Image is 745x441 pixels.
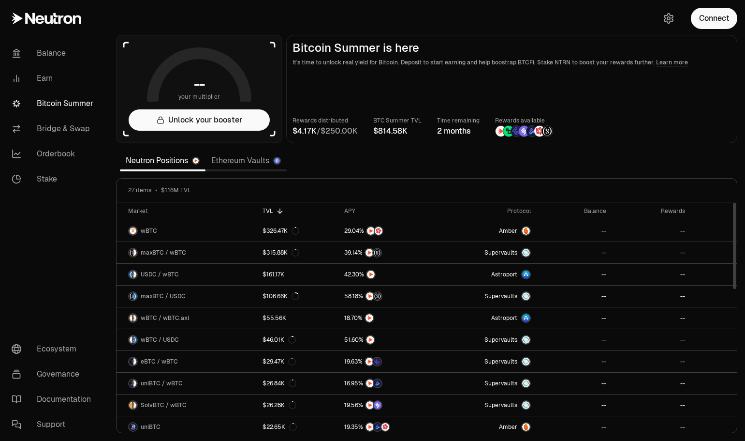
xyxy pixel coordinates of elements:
[205,151,287,170] a: Ethereum Vaults
[438,395,537,416] a: SupervaultsSupervaults
[338,329,438,350] a: NTRN
[438,416,537,438] a: AmberAmber
[257,351,338,372] a: $29.47K
[511,126,522,137] img: EtherFi Points
[292,58,731,67] p: It's time to unlock real yield for Bitcoin. Deposit to start earning and help boostrap BTCFi. Sta...
[612,220,691,242] a: --
[534,126,545,137] img: Mars Fragments
[496,126,506,137] img: NTRN
[522,336,530,344] img: Supervaults
[338,264,438,285] a: NTRN
[519,126,529,137] img: Solv Points
[141,271,179,278] span: USDC / wBTC
[141,249,186,257] span: maxBTC / wBTC
[366,292,374,300] img: NTRN
[522,401,530,409] img: Supervaults
[365,314,373,322] img: NTRN
[375,227,382,235] img: Mars Fragments
[129,358,132,365] img: eBTC Logo
[133,336,137,344] img: USDC Logo
[120,151,205,170] a: Neutron Positions
[4,41,104,66] a: Balance
[129,249,132,257] img: maxBTC Logo
[4,362,104,387] a: Governance
[4,336,104,362] a: Ecosystem
[257,307,338,329] a: $55.56K
[495,116,553,125] p: Rewards available
[537,329,612,350] a: --
[522,292,530,300] img: Supervaults
[133,249,137,257] img: wBTC Logo
[4,387,104,412] a: Documentation
[438,373,537,394] a: SupervaultsSupervaults
[522,227,530,235] img: Amber
[338,286,438,307] a: NTRNStructured Points
[381,423,389,431] img: Mars Fragments
[537,264,612,285] a: --
[141,314,189,322] span: wBTC / wBTC.axl
[691,8,737,29] button: Connect
[344,335,433,345] button: NTRN
[129,314,132,322] img: wBTC Logo
[344,400,433,410] button: NTRNSolv Points
[365,358,373,365] img: NTRN
[484,401,517,409] span: Supervaults
[537,395,612,416] a: --
[4,167,104,192] a: Stake
[438,329,537,350] a: SupervaultsSupervaults
[344,313,433,323] button: NTRN
[133,401,137,409] img: wBTC Logo
[263,380,296,387] div: $26.84K
[141,336,179,344] span: wBTC / USDC
[522,358,530,365] img: Supervaults
[161,186,191,194] span: $1.16M TVL
[344,291,433,301] button: NTRNStructured Points
[263,314,286,322] div: $55.56K
[612,242,691,263] a: --
[141,358,178,365] span: eBTC / wBTC
[374,292,381,300] img: Structured Points
[257,242,338,263] a: $315.88K
[374,401,381,409] img: Solv Points
[444,207,531,215] div: Protocol
[292,125,358,137] div: /
[263,271,284,278] div: $161.17K
[257,220,338,242] a: $326.47K
[263,358,296,365] div: $29.47K
[366,401,374,409] img: NTRN
[438,264,537,285] a: Astroport
[263,292,299,300] div: $106.66K
[612,329,691,350] a: --
[263,401,296,409] div: $26.28K
[128,186,151,194] span: 27 items
[366,380,374,387] img: NTRN
[141,292,186,300] span: maxBTC / USDC
[344,270,433,279] button: NTRN
[117,307,257,329] a: wBTC LogowBTC.axl LogowBTC / wBTC.axl
[141,227,157,235] span: wBTC
[484,336,517,344] span: Supervaults
[373,358,381,365] img: EtherFi Points
[491,314,517,322] span: Astroport
[612,416,691,438] a: --
[373,249,381,257] img: Structured Points
[263,227,299,235] div: $326.47K
[178,92,220,102] span: your multiplier
[537,307,612,329] a: --
[537,286,612,307] a: --
[437,116,480,125] p: Time remaining
[263,249,299,257] div: $315.88K
[117,242,257,263] a: maxBTC LogowBTC LogomaxBTC / wBTC
[117,329,257,350] a: wBTC LogoUSDC LogowBTC / USDC
[4,91,104,116] a: Bitcoin Summer
[117,286,257,307] a: maxBTC LogoUSDC LogomaxBTC / USDC
[129,227,137,235] img: wBTC Logo
[133,271,137,278] img: wBTC Logo
[526,126,537,137] img: Bedrock Diamonds
[542,126,553,137] img: Structured Points
[4,66,104,91] a: Earn
[129,109,270,131] button: Unlock your booster
[522,380,530,387] img: Supervaults
[344,357,433,366] button: NTRNEtherFi Points
[537,351,612,372] a: --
